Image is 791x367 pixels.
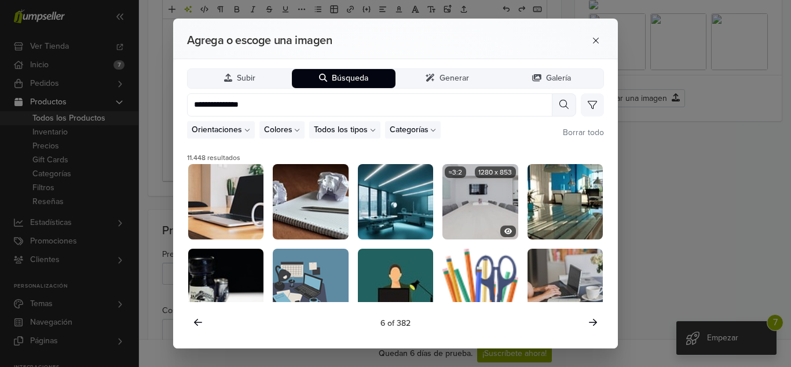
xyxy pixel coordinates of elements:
img: sillas, sala de conferencias, muebles, adentro, diseño de interiores, oficina, habitación, mesa, ... [442,164,518,239]
span: Orientaciones [192,123,242,136]
button: Subir [188,69,292,88]
span: 1280 x 853 [475,166,516,178]
img: clipart, oficina, taza de oficina, bolígrafo, lápiz, lapices, plumas, tijeras, lapices, lapices, ... [442,249,518,324]
img: oficina, escritorio, negocio, laboral, móvil, teléfono, taza de café, macbook, computadora, compu... [188,164,263,239]
img: computadora portátil, workstaion, oficina, trabajo, negocio, computadora, escribiendo, laboral, e... [528,249,603,324]
span: ≈ [449,169,453,176]
img: computadora, trabajo, pantalla de computadora, trabajando en la computadora, de equipo de oficina... [358,249,433,324]
img: notas, papel, bola de papel, memo, oficina, anotar, encuadernación en espiral, datailaufnahme, no... [273,164,348,239]
button: Galería [500,69,604,88]
button: Todos los tipos [309,121,380,139]
span: 11.448 resultados [187,152,240,163]
button: Borrar todo [563,126,604,139]
span: Galería [546,74,571,83]
img: espacio de oficina, oficina, soleado, trabajo colaborativo, cita, sala de reuniones, negocio, esp... [528,164,603,239]
button: Orientaciones [187,121,255,139]
span: Borrar todo [563,128,604,137]
span: Subir [237,74,255,83]
button: Categorías [385,121,441,139]
h2: Agrega o escoge una imagen [187,34,541,48]
span: Búsqueda [332,74,368,83]
img: tinta, pluma, bolígrafo, escribir, caligrafía, papel, letras, poesía, oficina, escritor, comunica... [188,249,263,324]
span: Categorías [390,123,429,136]
img: azul, interior, ventana, encendiendo, oficina, oficina de ingeniería, futurista [358,164,433,239]
button: Búsqueda [292,69,396,88]
span: 6 of 382 [380,317,411,329]
span: Colores [264,123,292,136]
button: Colores [259,121,305,139]
span: Generar [440,74,469,83]
span: Todos los tipos [314,123,368,136]
span: 1.50 [445,166,466,178]
img: laboral, trabajar desde casa, oficina en casa, estudiando, oficina, mesa, computadora [273,249,348,324]
button: Generar [395,69,500,88]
